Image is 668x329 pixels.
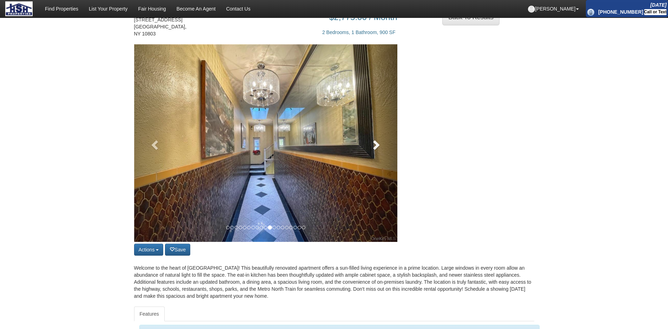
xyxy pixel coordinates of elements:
img: default-profile.png [528,6,535,13]
address: [STREET_ADDRESS] [GEOGRAPHIC_DATA], NY 10803 [134,9,192,37]
div: 2 Bedrooms, 1 Bathroom, 900 SF [203,22,397,36]
img: phone_icon.png [587,9,594,16]
a: Features [134,307,165,321]
div: Call or Text [644,9,667,15]
i: [DATE] [650,2,667,8]
b: [PHONE_NUMBER] [598,9,643,15]
button: Actions [134,244,164,256]
button: Save [165,244,190,256]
